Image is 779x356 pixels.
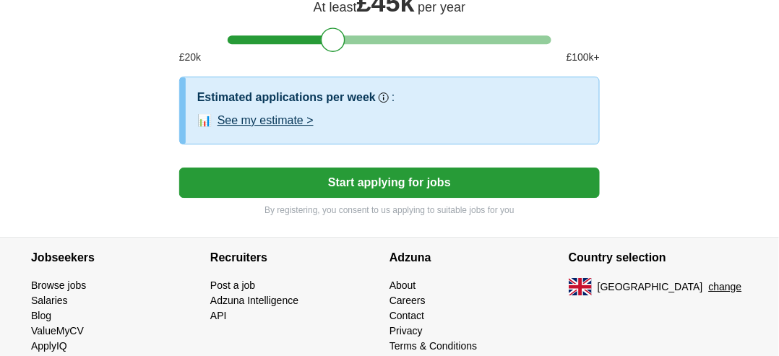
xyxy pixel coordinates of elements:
a: Blog [31,310,51,321]
p: By registering, you consent to us applying to suitable jobs for you [179,204,600,217]
a: About [389,279,416,291]
img: UK flag [569,278,592,295]
a: API [210,310,227,321]
a: Browse jobs [31,279,86,291]
button: See my estimate > [218,112,314,129]
span: [GEOGRAPHIC_DATA] [598,279,703,295]
h3: Estimated applications per week [197,89,376,106]
a: ApplyIQ [31,340,67,352]
a: Post a job [210,279,255,291]
button: Start applying for jobs [179,168,600,198]
a: Terms & Conditions [389,340,477,352]
a: Privacy [389,325,423,337]
button: change [709,279,742,295]
h3: : [392,89,395,106]
span: £ 20 k [179,50,201,65]
a: Careers [389,295,426,306]
a: Adzuna Intelligence [210,295,298,306]
h4: Country selection [569,238,748,278]
a: ValueMyCV [31,325,84,337]
a: Contact [389,310,424,321]
a: Salaries [31,295,68,306]
span: 📊 [197,112,212,129]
